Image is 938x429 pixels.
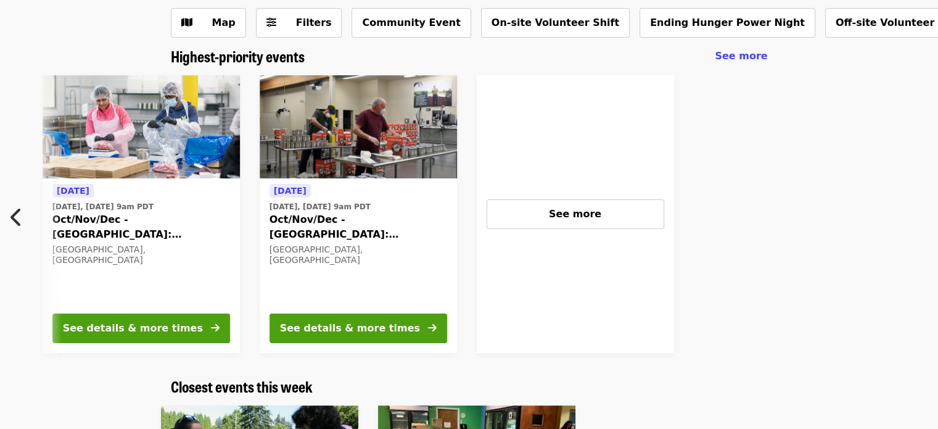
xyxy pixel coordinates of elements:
span: See more [715,50,767,62]
i: arrow-right icon [428,322,437,334]
button: Ending Hunger Power Night [640,8,815,38]
button: See details & more times [269,314,447,343]
div: Closest events this week [161,378,778,396]
span: [DATE] [57,186,89,196]
a: Highest-priority events [171,48,305,65]
div: See details & more times [63,321,203,336]
button: On-site Volunteer Shift [481,8,630,38]
span: Closest events this week [171,375,313,397]
div: [GEOGRAPHIC_DATA], [GEOGRAPHIC_DATA] [269,244,447,265]
span: See more [549,208,601,220]
button: Show map view [171,8,246,38]
span: Oct/Nov/Dec - [GEOGRAPHIC_DATA]: Repack/Sort (age [DEMOGRAPHIC_DATA]+) [269,212,447,242]
time: [DATE], [DATE] 9am PDT [52,201,154,212]
span: Filters [296,17,332,28]
button: Filters (0 selected) [256,8,342,38]
div: See details & more times [280,321,420,336]
button: See details & more times [52,314,230,343]
i: map icon [181,17,192,28]
span: Highest-priority events [171,45,305,67]
time: [DATE], [DATE] 9am PDT [269,201,371,212]
a: Closest events this week [171,378,313,396]
a: See more [477,75,674,353]
a: See details for "Oct/Nov/Dec - Portland: Repack/Sort (age 16+)" [260,75,457,353]
i: arrow-right icon [211,322,220,334]
i: sliders-h icon [266,17,276,28]
img: Oct/Nov/Dec - Portland: Repack/Sort (age 16+) organized by Oregon Food Bank [260,75,457,179]
span: [DATE] [274,186,306,196]
button: Community Event [352,8,471,38]
a: See more [715,49,767,64]
i: chevron-left icon [10,206,23,229]
div: [GEOGRAPHIC_DATA], [GEOGRAPHIC_DATA] [52,244,230,265]
a: See details for "Oct/Nov/Dec - Beaverton: Repack/Sort (age 10+)" [43,75,240,353]
img: Oct/Nov/Dec - Beaverton: Repack/Sort (age 10+) organized by Oregon Food Bank [43,75,240,179]
button: See more [487,199,664,229]
div: Highest-priority events [161,48,778,65]
span: Oct/Nov/Dec - [GEOGRAPHIC_DATA]: Repack/Sort (age [DEMOGRAPHIC_DATA]+) [52,212,230,242]
span: Map [212,17,236,28]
